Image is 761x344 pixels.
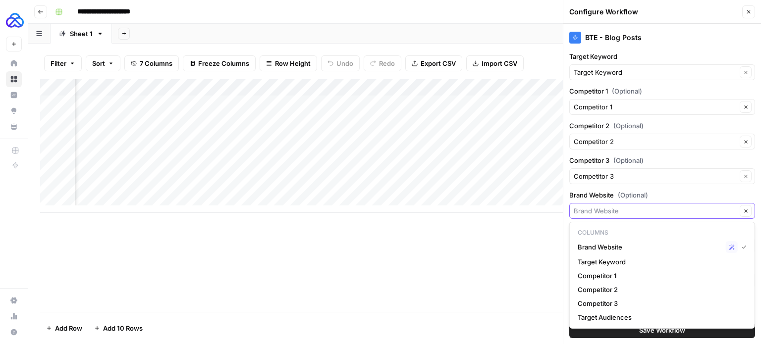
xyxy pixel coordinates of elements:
[569,121,755,131] label: Competitor 2
[574,171,737,181] input: Competitor 3
[260,55,317,71] button: Row Height
[51,58,66,68] span: Filter
[578,312,743,322] span: Target Audiences
[44,55,82,71] button: Filter
[183,55,256,71] button: Freeze Columns
[569,155,755,165] label: Competitor 3
[578,298,743,308] span: Competitor 3
[639,325,685,335] span: Save Workflow
[124,55,179,71] button: 7 Columns
[140,58,172,68] span: 7 Columns
[578,271,743,281] span: Competitor 1
[275,58,311,68] span: Row Height
[466,55,524,71] button: Import CSV
[569,190,755,200] label: Brand Website
[6,103,22,119] a: Opportunities
[613,121,644,131] span: (Optional)
[379,58,395,68] span: Redo
[6,324,22,340] button: Help + Support
[574,67,737,77] input: Target Keyword
[55,323,82,333] span: Add Row
[70,29,93,39] div: Sheet 1
[578,285,743,295] span: Competitor 2
[6,11,24,29] img: AUQ Logo
[6,55,22,71] a: Home
[103,323,143,333] span: Add 10 Rows
[92,58,105,68] span: Sort
[578,242,722,252] span: Brand Website
[6,87,22,103] a: Insights
[569,86,755,96] label: Competitor 1
[574,137,737,147] input: Competitor 2
[482,58,517,68] span: Import CSV
[612,86,642,96] span: (Optional)
[569,322,755,338] button: Save Workflow
[6,308,22,324] a: Usage
[618,190,648,200] span: (Optional)
[6,293,22,308] a: Settings
[6,71,22,87] a: Browse
[569,51,755,61] label: Target Keyword
[86,55,120,71] button: Sort
[40,320,88,336] button: Add Row
[88,320,149,336] button: Add 10 Rows
[6,119,22,135] a: Your Data
[405,55,462,71] button: Export CSV
[198,58,249,68] span: Freeze Columns
[321,55,360,71] button: Undo
[613,155,644,165] span: (Optional)
[51,24,112,44] a: Sheet 1
[421,58,456,68] span: Export CSV
[574,102,737,112] input: Competitor 1
[336,58,353,68] span: Undo
[364,55,401,71] button: Redo
[569,32,755,44] div: BTE - Blog Posts
[578,257,743,267] span: Target Keyword
[574,206,737,216] input: Brand Website
[574,226,751,239] p: Columns
[6,8,22,33] button: Workspace: AUQ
